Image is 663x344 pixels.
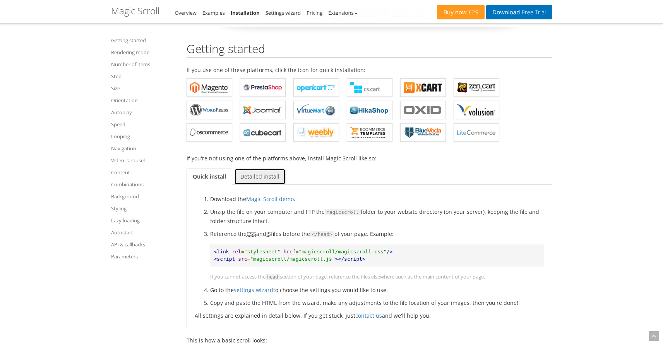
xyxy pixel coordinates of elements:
span: = [296,249,299,255]
b: Magic Scroll for osCommerce [190,127,229,138]
span: Free Trial [520,9,546,15]
a: Magic Scroll for CubeCart [240,123,286,142]
code: magicscroll [325,209,361,216]
p: If you're not using one of the platforms above, install Magic Scroll like so: [187,154,552,163]
span: /> [387,249,393,255]
a: API & callbacks [111,240,177,249]
b: Magic Scroll for Joomla [243,104,282,116]
b: Magic Scroll for WordPress [190,104,229,116]
a: Magic Scroll for OpenCart [293,78,339,97]
b: Magic Scroll for BlueVoda [404,127,442,138]
span: "magicscroll/magicscroll.css" [299,249,387,255]
a: Magic Scroll for OXID [400,101,446,119]
b: Magic Scroll for CS-Cart [350,82,389,93]
a: DownloadFree Trial [486,5,552,19]
span: href [284,249,296,255]
a: Magic Scroll for Volusion [454,101,499,119]
b: Magic Scroll for Weebly [297,127,336,138]
a: Magic Scroll for Weebly [293,123,339,142]
a: Magic Scroll for PrestaShop [240,78,286,97]
p: If you use one of these platforms, click the icon for quick installation: [187,65,552,74]
p: If you cannot access the section of your page, reference the files elsewhere such as the main con... [210,272,544,282]
b: Magic Scroll for HikaShop [350,104,389,116]
a: Buy now£29 [437,5,485,19]
b: Magic Scroll for LiteCommerce [457,127,496,138]
a: settings wizard [234,286,273,294]
a: Speed [111,120,177,129]
a: Looping [111,132,177,141]
b: Magic Scroll for Zen Cart [457,82,496,93]
a: Magic Scroll for Joomla [240,101,286,119]
li: Unzip the file on your computer and FTP the folder to your website directory (on your server), ke... [210,207,544,225]
a: Getting started [111,36,177,45]
a: Magic Scroll for osCommerce [187,123,232,142]
code: </head> [310,231,334,238]
li: Download the . [210,194,544,203]
a: Quick install [187,169,232,185]
b: Magic Scroll for OXID [404,104,442,116]
a: Magic Scroll for WordPress [187,101,232,119]
h2: Getting started [187,42,552,58]
a: Content [111,168,177,177]
a: Rendering mode [111,48,177,57]
a: Autostart [111,228,177,237]
span: src [238,256,247,262]
a: Installation [231,9,260,16]
a: Magic Scroll for ecommerce Templates [347,123,392,142]
b: Magic Scroll for CubeCart [243,127,282,138]
h1: Magic Scroll [111,6,159,16]
span: <script [214,256,235,262]
a: Orientation [111,96,177,105]
a: Extensions [328,9,357,16]
a: Number of items [111,60,177,69]
li: Copy and paste the HTML from the wizard, make any adjustments to the file location of your images... [210,298,544,307]
a: Magic Scroll for VirtueMart [293,101,339,119]
a: Detailed install [234,169,286,185]
a: Lazy loading [111,216,177,225]
b: Magic Scroll for ecommerce Templates [350,127,389,138]
b: Magic Scroll for X-Cart [404,82,442,93]
a: Magic Scroll for HikaShop [347,101,392,119]
a: Magic Scroll for CS-Cart [347,78,392,97]
a: Pricing [307,9,322,16]
a: Magic Scroll demo [246,195,294,203]
acronym: Cascading Style Sheet [247,230,256,237]
acronym: JavaScript [266,230,271,237]
a: Magic Scroll for BlueVoda [400,123,446,142]
p: All settings are explained in detail below. If you get stuck, just and we'll help you. [195,311,544,320]
a: Size [111,84,177,93]
span: = [247,256,250,262]
a: Overview [175,9,197,16]
a: Video carousel [111,156,177,165]
a: Parameters [111,252,177,261]
b: Magic Scroll for PrestaShop [243,82,282,93]
span: ></script> [335,256,365,262]
span: <link [214,249,229,255]
li: Go to the to choose the settings you would like to use. [210,286,544,294]
span: = [241,249,244,255]
p: Reference the and files before the of your page. Example: [210,229,544,239]
code: head [266,274,280,280]
span: "stylesheet" [244,249,281,255]
a: contact us [355,312,382,319]
a: Magic Scroll for Zen Cart [454,78,499,97]
a: Styling [111,204,177,213]
a: Background [111,192,177,201]
b: Magic Scroll for Magento [190,82,229,93]
span: "magicscroll/magicscroll.js" [250,256,335,262]
b: Magic Scroll for Volusion [457,104,496,116]
a: Autoplay [111,108,177,117]
a: Combinations [111,180,177,189]
a: Magic Scroll for X-Cart [400,78,446,97]
b: Magic Scroll for OpenCart [297,82,336,93]
a: Magic Scroll for LiteCommerce [454,123,499,142]
a: Navigation [111,144,177,153]
span: rel [232,249,241,255]
span: £29 [467,9,479,15]
b: Magic Scroll for VirtueMart [297,104,336,116]
a: Step [111,72,177,81]
a: Examples [202,9,225,16]
a: Magic Scroll for Magento [187,78,232,97]
a: Settings wizard [266,9,301,16]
